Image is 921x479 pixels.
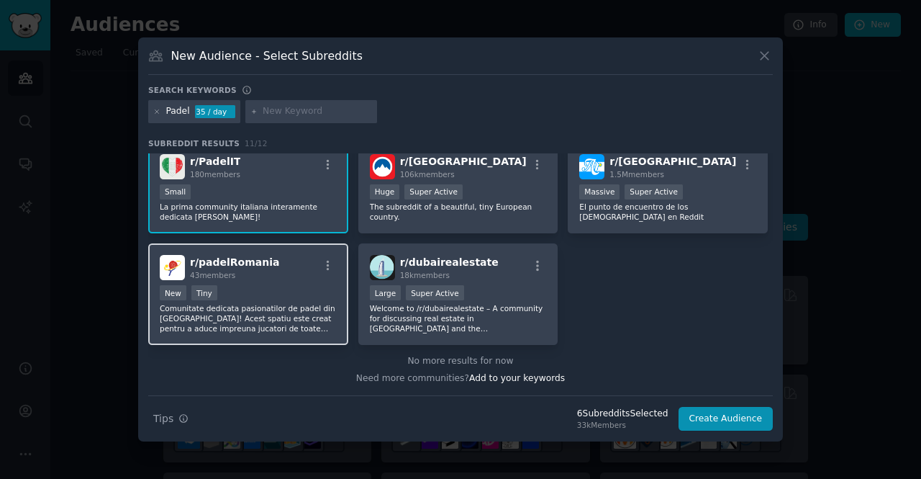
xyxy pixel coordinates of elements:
div: Super Active [406,285,464,300]
span: r/ padelRomania [190,256,279,268]
h3: New Audience - Select Subreddits [171,48,363,63]
img: padelRomania [160,255,185,280]
div: 33k Members [577,420,668,430]
span: 11 / 12 [245,139,268,148]
p: La prima community italiana interamente dedicata [PERSON_NAME]! [160,202,337,222]
div: No more results for now [148,355,773,368]
span: 1.5M members [609,170,664,179]
button: Create Audience [679,407,773,431]
div: 6 Subreddit s Selected [577,408,668,421]
p: Comunitate dedicata pasionatilor de padel din [GEOGRAPHIC_DATA]! Acest spatiu este creat pentru a... [160,303,337,333]
img: dubairealestate [370,255,395,280]
div: Large [370,285,401,300]
div: Padel [166,105,190,118]
p: The subreddit of a beautiful, tiny European country. [370,202,547,222]
span: 43 members [190,271,235,279]
div: 35 / day [195,105,235,118]
button: Tips [148,406,194,431]
div: Huge [370,184,400,200]
p: El punto de encuentro de los [DEMOGRAPHIC_DATA] en Reddit [579,202,756,222]
span: r/ [GEOGRAPHIC_DATA] [400,156,527,167]
span: Tips [153,411,173,426]
img: Slovenia [370,154,395,179]
img: PadelIT [160,154,185,179]
span: r/ PadelIT [190,156,240,167]
p: Welcome to /r/dubairealestate – A community for discussing real estate in [GEOGRAPHIC_DATA] and t... [370,303,547,333]
span: 18k members [400,271,450,279]
h3: Search keywords [148,85,237,95]
span: 106k members [400,170,455,179]
span: r/ [GEOGRAPHIC_DATA] [609,156,736,167]
div: Small [160,184,191,200]
span: r/ dubairealestate [400,256,499,268]
span: Subreddit Results [148,138,240,148]
div: Need more communities? [148,367,773,385]
div: Super Active [404,184,463,200]
span: Add to your keywords [469,373,565,383]
span: 180 members [190,170,240,179]
img: argentina [579,154,604,179]
div: New [160,285,186,300]
input: New Keyword [263,105,372,118]
div: Massive [579,184,620,200]
div: Super Active [625,184,683,200]
div: Tiny [191,285,217,300]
